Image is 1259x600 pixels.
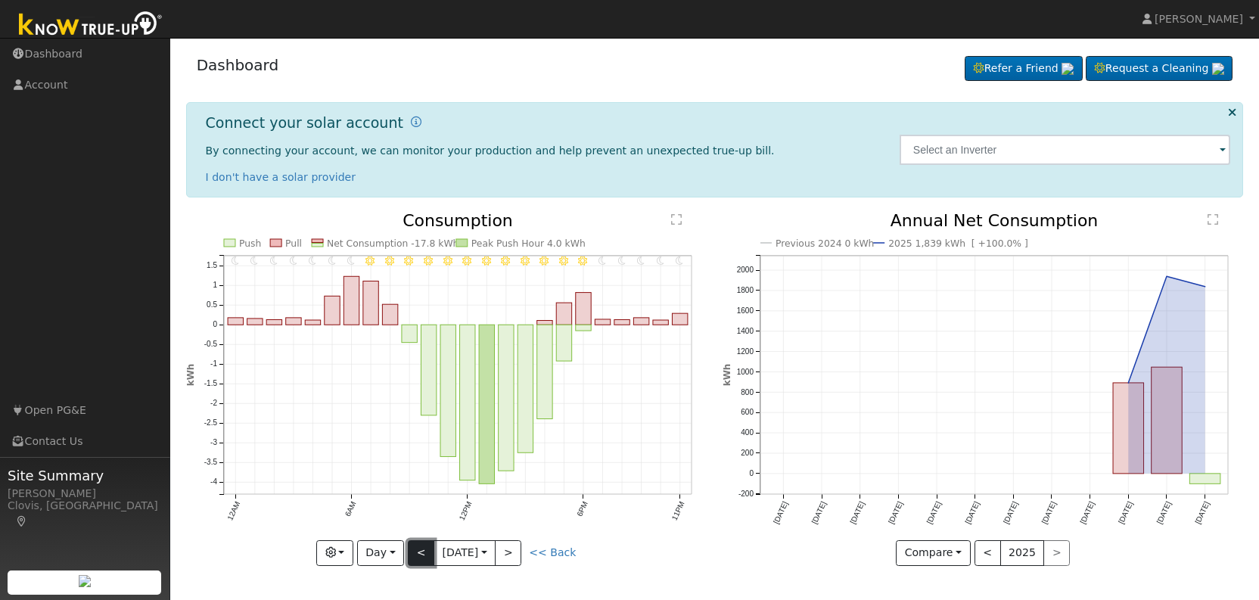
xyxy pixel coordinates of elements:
span: [PERSON_NAME] [1155,13,1243,25]
text: -2.5 [204,419,217,427]
text: [DATE] [887,500,904,525]
text: 1800 [737,286,754,294]
i: 10PM - Clear [657,256,664,266]
text: Net Consumption -17.8 kWh [327,238,459,249]
text: [DATE] [772,500,789,525]
circle: onclick="" [1164,274,1170,280]
i: 9AM - Clear [404,256,413,266]
text: Consumption [403,211,513,230]
i: 7AM - Clear [365,256,375,266]
a: I don't have a solar provider [206,171,356,183]
rect: onclick="" [1152,368,1183,474]
i: 1PM - Clear [481,256,490,266]
i: 6AM - Clear [347,256,355,266]
a: Request a Cleaning [1086,56,1233,82]
text: [DATE] [810,500,828,525]
text: [DATE] [1117,500,1134,525]
button: > [495,540,521,566]
text: -0.5 [204,340,217,349]
text: [DATE] [1155,500,1173,525]
text: 12AM [225,500,241,521]
i: 11AM - Clear [443,256,452,266]
i: 4PM - Clear [539,256,549,266]
rect: onclick="" [305,320,320,325]
span: Site Summary [8,465,162,486]
text: 0 [749,470,754,478]
i: 3AM - Clear [289,256,297,266]
a: << Back [529,546,576,558]
rect: onclick="" [266,320,281,325]
text: 1600 [737,306,754,315]
text: [DATE] [1194,500,1211,525]
rect: onclick="" [402,325,417,343]
rect: onclick="" [537,321,552,325]
rect: onclick="" [247,319,262,325]
img: retrieve [79,575,91,587]
text: -4 [210,478,217,487]
rect: onclick="" [614,320,629,325]
div: [PERSON_NAME] [8,486,162,502]
text: 6PM [575,500,589,518]
rect: onclick="" [479,325,494,484]
button: Day [357,540,404,566]
text: 11PM [670,500,686,521]
text:  [671,213,682,225]
text: 1200 [737,347,754,356]
circle: onclick="" [1126,380,1132,386]
text: 2000 [737,266,754,275]
i: 11PM - Clear [676,256,683,266]
text: -3.5 [204,459,217,467]
i: 1AM - Clear [250,256,258,266]
a: Dashboard [197,56,279,74]
img: Know True-Up [11,8,170,42]
button: < [975,540,1001,566]
i: 2AM - Clear [270,256,278,266]
rect: onclick="" [421,325,436,416]
a: Refer a Friend [965,56,1083,82]
rect: onclick="" [518,325,533,453]
button: Compare [896,540,971,566]
i: 8PM - Clear [618,256,626,266]
text: [DATE] [925,500,943,525]
rect: onclick="" [324,297,339,325]
rect: onclick="" [1190,474,1221,484]
input: Select an Inverter [900,135,1231,165]
text: kWh [722,364,732,387]
rect: onclick="" [285,318,300,325]
text: [DATE] [1040,500,1058,525]
h1: Connect your solar account [206,114,403,132]
rect: onclick="" [498,325,513,471]
text: [DATE] [1079,500,1096,525]
text: Push [239,238,261,249]
text: 1000 [737,368,754,376]
i: 8AM - Clear [385,256,394,266]
i: 6PM - Clear [578,256,587,266]
i: 12AM - Clear [232,256,239,266]
i: 5PM - Clear [559,256,568,266]
rect: onclick="" [653,320,668,325]
rect: onclick="" [459,325,474,481]
text: Peak Push Hour 4.0 kWh [471,238,586,249]
text: [DATE] [849,500,866,525]
text: -3 [210,439,217,447]
text: 6AM [343,500,357,518]
text: [DATE] [964,500,981,525]
text: 400 [741,429,754,437]
i: 3PM - Clear [520,256,529,266]
text: kWh [185,364,196,387]
rect: onclick="" [576,325,591,331]
text: 0.5 [207,301,217,309]
text: Previous 2024 0 kWh [776,238,875,249]
button: [DATE] [434,540,496,566]
text: Annual Net Consumption [891,211,1099,230]
rect: onclick="" [382,305,397,325]
i: 9PM - Clear [637,256,645,266]
rect: onclick="" [440,325,455,457]
rect: onclick="" [556,325,571,362]
a: Map [15,515,29,527]
text: 0 [213,321,217,329]
rect: onclick="" [1113,383,1144,474]
img: retrieve [1212,63,1224,75]
img: retrieve [1062,63,1074,75]
rect: onclick="" [537,325,552,419]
